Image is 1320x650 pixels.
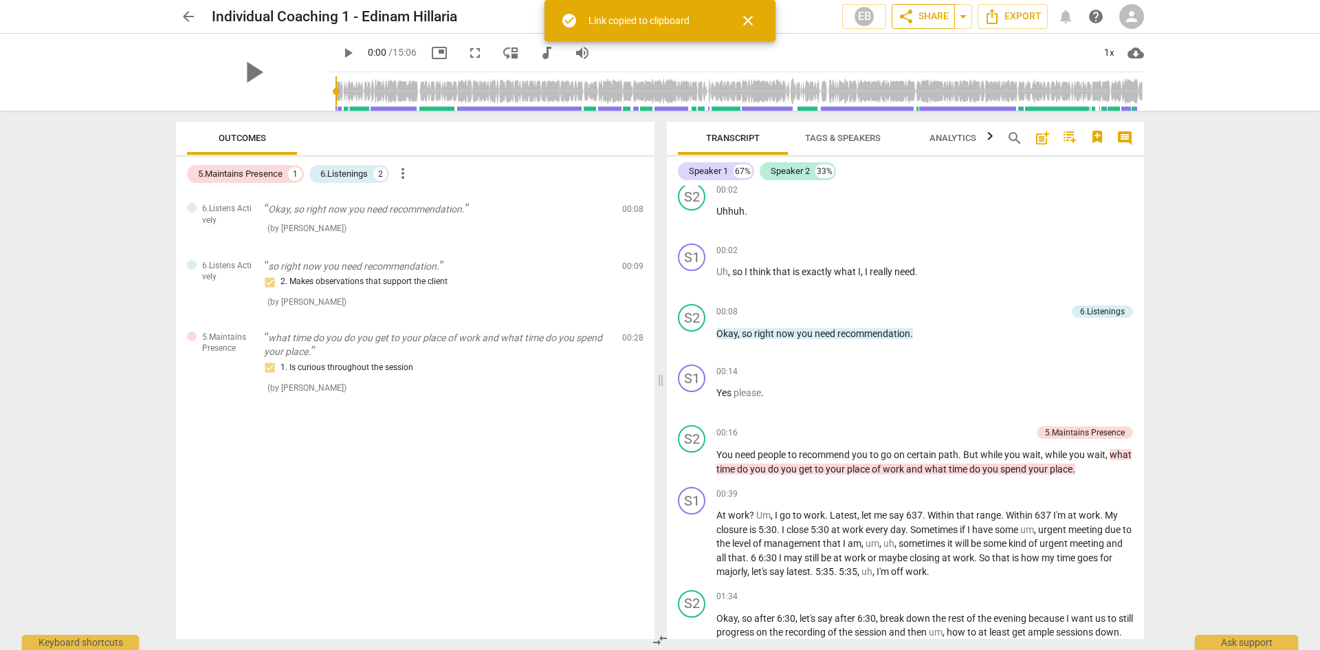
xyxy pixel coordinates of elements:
button: View player as separate pane [498,41,523,65]
span: share [898,8,914,25]
span: need [894,266,915,277]
span: am [848,538,861,549]
span: so [742,613,754,624]
span: so [742,328,754,339]
span: 5.Maintains Presence [202,332,253,354]
div: Change speaker [678,487,705,514]
span: to [870,449,881,460]
button: Sharing summary [954,4,972,29]
span: the [978,613,993,624]
span: path [938,449,958,460]
span: exactly [802,266,834,277]
span: compare_arrows [652,632,668,649]
span: sometimes [899,538,947,549]
div: 1 [288,167,302,181]
span: you [750,464,768,475]
span: recommendation [837,328,910,339]
a: Help [1083,4,1108,29]
span: . [923,510,927,521]
span: 5:30 [758,524,777,535]
span: on [894,449,907,460]
span: Yes [716,387,734,398]
span: closing [910,552,942,563]
span: work [804,510,825,521]
span: time [716,464,737,475]
span: Sometimes [910,524,960,535]
span: . [1100,510,1105,521]
span: you [852,449,870,460]
span: say [817,613,835,624]
span: . [1001,510,1006,521]
span: rest [948,613,967,624]
span: have [972,524,995,535]
span: / 15:06 [388,47,417,58]
div: Link copied to clipboard [588,14,690,28]
p: Okay, so right now you need recommendation. [264,202,611,217]
button: Close [731,4,764,37]
span: person [1123,8,1140,25]
span: 00:02 [716,245,738,257]
span: I'm [1053,510,1068,521]
span: your [1028,464,1050,475]
span: and [1106,538,1123,549]
span: say [769,566,786,577]
span: , [738,613,742,624]
h2: Individual Coaching 1 - Edinam Hillaria [212,8,457,25]
span: help [1088,8,1104,25]
span: audiotrack [538,45,555,61]
button: Fullscreen [463,41,487,65]
div: Change speaker [678,243,705,271]
span: 6 [751,552,758,563]
span: you [1069,449,1087,460]
span: 5:35 [839,566,857,577]
span: place [847,464,872,475]
span: do [768,464,781,475]
span: your [826,464,847,475]
span: meeting [1070,538,1106,549]
span: move_down [503,45,519,61]
span: At [716,510,728,521]
span: I [843,538,848,549]
span: goes [1077,552,1100,563]
span: , [861,266,865,277]
span: now [776,328,797,339]
span: you [1004,449,1022,460]
span: is [749,524,758,535]
span: I [779,552,784,563]
span: arrow_drop_down [955,8,971,25]
span: Transcript [706,133,760,143]
span: , [795,613,800,624]
span: be [971,538,983,549]
span: play_arrow [235,54,271,90]
button: Add TOC [1059,127,1081,149]
p: so right now you need recommendation. [264,259,611,274]
span: after [754,613,777,624]
span: , [728,266,732,277]
span: , [1041,449,1045,460]
span: of [967,613,978,624]
span: Share [898,8,949,25]
span: of [1028,538,1039,549]
span: my [1042,552,1057,563]
span: search [1006,130,1023,147]
span: to [1108,613,1119,624]
div: 1x [1096,42,1122,64]
span: may [784,552,804,563]
span: the [932,613,948,624]
span: let's [751,566,769,577]
span: you [797,328,815,339]
span: will [955,538,971,549]
span: say [889,510,906,521]
span: that [823,538,843,549]
span: certain [907,449,938,460]
span: time [1057,552,1077,563]
span: ( by [PERSON_NAME] ) [267,297,346,307]
span: play_arrow [340,45,356,61]
span: Filler word [861,566,872,577]
span: more_vert [395,165,411,182]
span: ( by [PERSON_NAME] ) [267,224,346,233]
span: I [1066,613,1071,624]
span: , [876,613,880,624]
span: all [716,552,728,563]
button: Picture in picture [427,41,452,65]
